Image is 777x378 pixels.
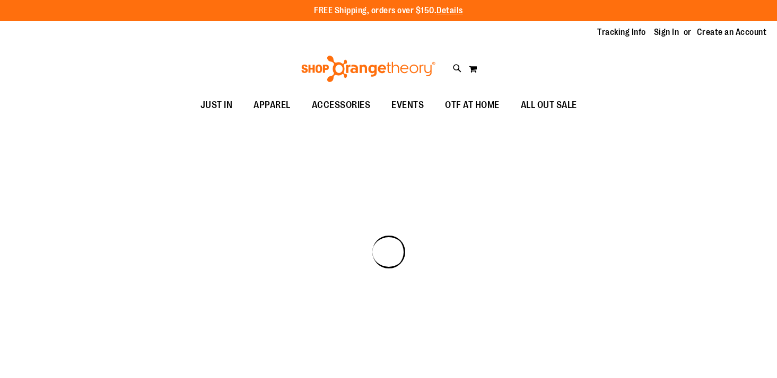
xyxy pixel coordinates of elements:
[597,26,646,38] a: Tracking Info
[200,93,233,117] span: JUST IN
[300,56,437,82] img: Shop Orangetheory
[301,93,381,118] a: ACCESSORIES
[521,93,577,117] span: ALL OUT SALE
[381,93,434,118] a: EVENTS
[510,93,588,118] a: ALL OUT SALE
[697,26,767,38] a: Create an Account
[445,93,500,117] span: OTF AT HOME
[312,93,371,117] span: ACCESSORIES
[314,5,463,17] p: FREE Shipping, orders over $150.
[654,26,679,38] a: Sign In
[190,93,243,118] a: JUST IN
[243,93,301,118] a: APPAREL
[391,93,424,117] span: EVENTS
[254,93,291,117] span: APPAREL
[434,93,510,118] a: OTF AT HOME
[436,6,463,15] a: Details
